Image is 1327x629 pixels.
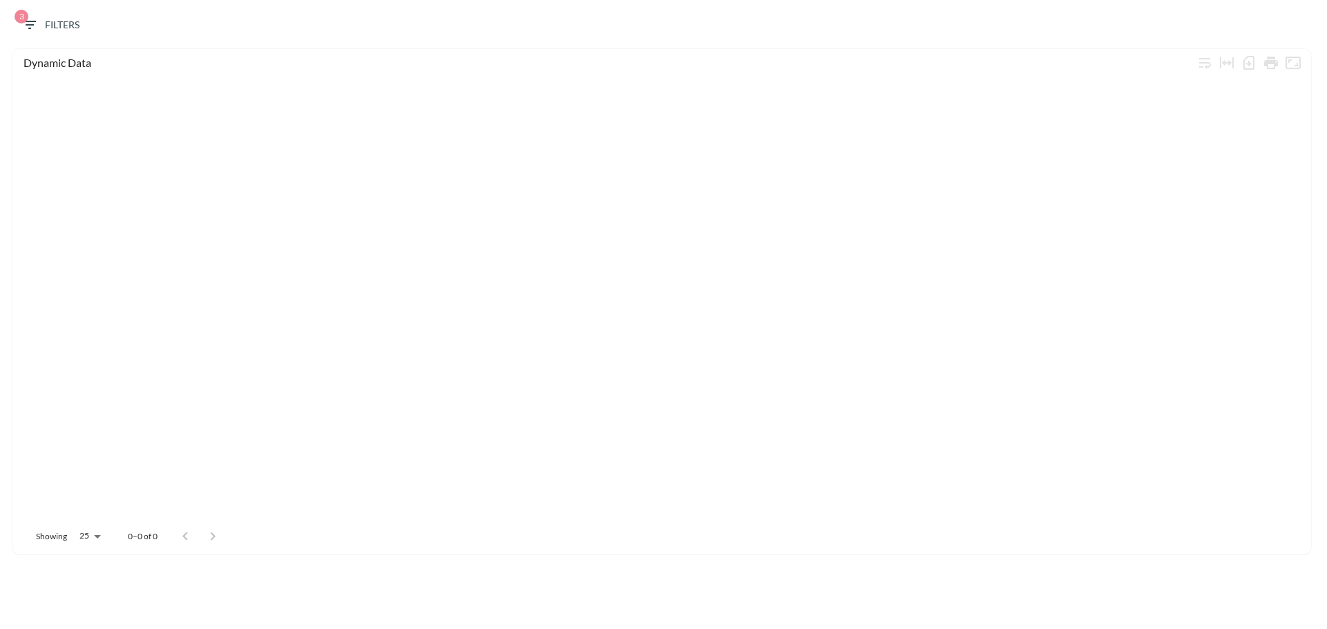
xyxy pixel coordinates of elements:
[1238,52,1260,74] div: Number of rows selected for download: 0
[1282,52,1304,74] button: Fullscreen
[1260,52,1282,74] div: Print
[73,527,106,545] div: 25
[128,530,158,542] p: 0–0 of 0
[36,530,67,542] p: Showing
[21,17,79,34] span: Filters
[1194,52,1216,74] div: Wrap text
[16,12,85,38] button: 3Filters
[15,10,28,23] span: 3
[23,56,1194,69] div: Dynamic Data
[1216,52,1238,74] div: Toggle table layout between fixed and auto (default: auto)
